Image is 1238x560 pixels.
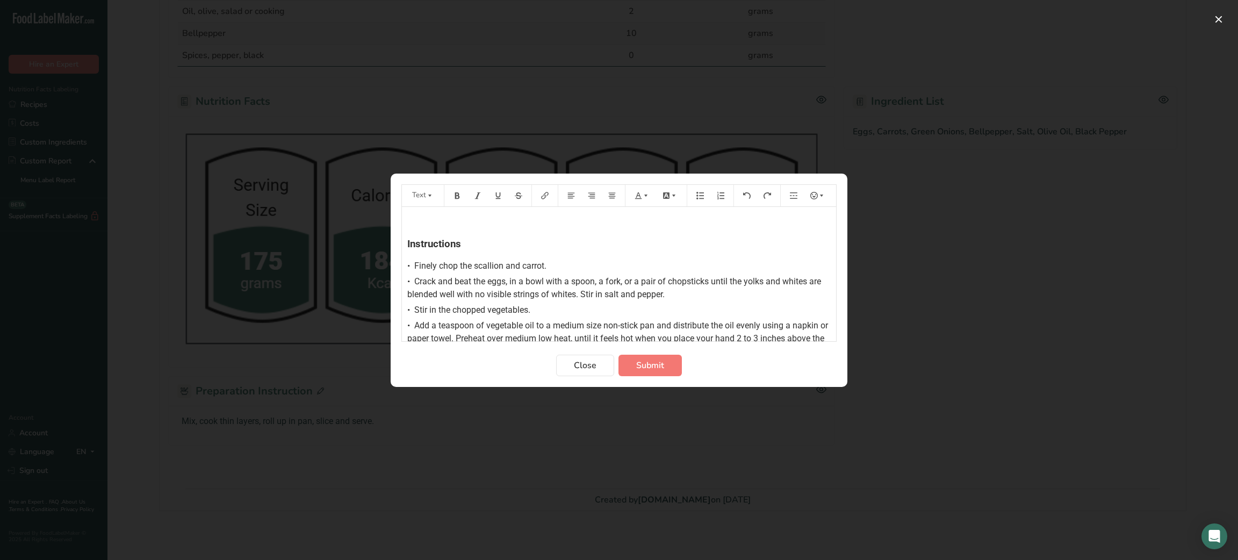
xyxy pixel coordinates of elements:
div: Open Intercom Messenger [1201,523,1227,549]
span: Crack and beat the eggs, in a bowl with a spoon, a fork, or a pair of chopsticks until the yolks ... [407,276,823,299]
span: • [407,320,410,331]
span: Submit [636,359,664,372]
span: • [407,305,410,315]
span: Finely chop the scallion and carrot. [414,261,546,271]
span: Instructions [407,238,461,250]
span: • [407,276,410,286]
span: Close [574,359,596,372]
button: Text [407,187,439,204]
span: • [407,261,410,271]
span: Stir in the chopped vegetables. [414,305,530,315]
button: Close [556,355,614,376]
span: Add a teaspoon of vegetable oil to a medium size non-stick pan and distribute the oil evenly usin... [407,320,830,356]
button: Submit [618,355,682,376]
